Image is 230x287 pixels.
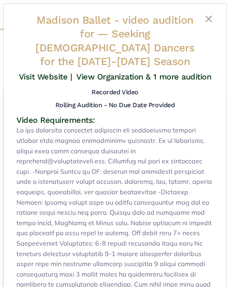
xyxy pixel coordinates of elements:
button: Close [204,14,214,24]
h5: Rolling Audition - No Due Date Provided [55,101,175,109]
a: View Organization & 1 more audition [76,72,211,81]
a: Visit Website | [19,72,72,81]
span: Video Requirements: [16,115,95,125]
h5: Recorded Video [92,88,138,97]
span: video audition for [80,14,193,40]
span: — Seeking [DEMOGRAPHIC_DATA] Dancers for the [DATE]-[DATE] Season [35,27,195,67]
span: Madison Ballet - [37,14,193,40]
